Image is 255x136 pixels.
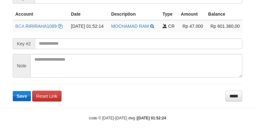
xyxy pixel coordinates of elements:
[69,20,109,32] td: [DATE] 01:52:14
[206,8,242,20] th: Balance
[89,116,166,120] small: code © [DATE]-[DATE] dwg |
[168,24,175,29] span: CR
[178,8,206,20] th: Amount
[32,91,62,102] a: Reset Link
[13,8,69,20] th: Account
[25,24,57,29] a: RIRIRAHA1089
[206,20,242,32] td: Rp 601.360,00
[58,24,62,29] a: Copy RIRIRAHA1089 to clipboard
[160,8,178,20] th: Type
[36,94,57,99] span: Reset Link
[69,8,109,20] th: Date
[17,94,27,99] span: Save
[109,8,160,20] th: Description
[178,20,206,32] td: Rp 47.000
[13,54,30,78] span: Note
[15,24,24,29] span: BCA
[13,91,31,101] button: Save
[13,38,35,49] span: Key #2
[111,24,149,29] a: MOCHAMAD RAM
[137,116,166,120] strong: [DATE] 01:52:24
